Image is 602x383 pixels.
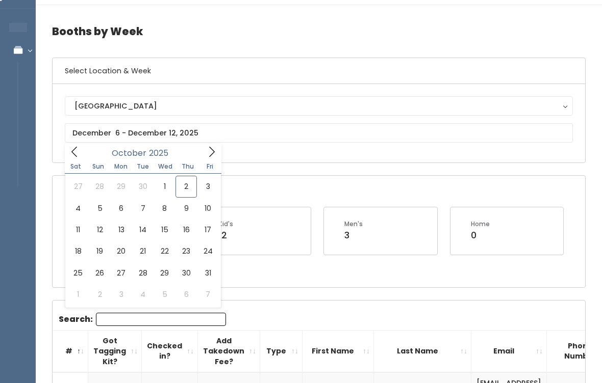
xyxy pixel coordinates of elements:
[132,176,154,197] span: September 30, 2025
[218,220,233,229] div: Kid's
[89,240,110,262] span: October 19, 2025
[67,198,89,219] span: October 4, 2025
[53,58,585,84] h6: Select Location & Week
[67,284,89,305] span: November 1, 2025
[65,163,87,170] span: Sat
[175,262,197,284] span: October 30, 2025
[154,219,175,240] span: October 15, 2025
[89,284,110,305] span: November 2, 2025
[132,284,154,305] span: November 4, 2025
[67,219,89,240] span: October 11, 2025
[89,198,110,219] span: October 5, 2025
[112,149,146,157] span: October
[198,330,260,372] th: Add Takedown Fee?: activate to sort column ascending
[89,176,110,197] span: September 28, 2025
[67,176,89,197] span: September 27, 2025
[197,240,218,262] span: October 24, 2025
[132,163,154,170] span: Tue
[96,313,226,326] input: Search:
[111,284,132,305] span: November 3, 2025
[110,163,132,170] span: Mon
[175,198,197,219] span: October 9, 2025
[67,240,89,262] span: October 18, 2025
[260,330,303,372] th: Type: activate to sort column ascending
[87,163,110,170] span: Sun
[132,198,154,219] span: October 7, 2025
[197,284,218,305] span: November 7, 2025
[175,284,197,305] span: November 6, 2025
[175,219,197,240] span: October 16, 2025
[88,330,142,372] th: Got Tagging Kit?: activate to sort column ascending
[374,330,471,372] th: Last Name: activate to sort column ascending
[132,240,154,262] span: October 21, 2025
[197,262,218,284] span: October 31, 2025
[197,198,218,219] span: October 10, 2025
[344,229,363,242] div: 3
[197,176,218,197] span: October 3, 2025
[344,220,363,229] div: Men's
[218,229,233,242] div: 12
[197,219,218,240] span: October 17, 2025
[67,262,89,284] span: October 25, 2025
[154,163,177,170] span: Wed
[89,262,110,284] span: October 26, 2025
[175,240,197,262] span: October 23, 2025
[74,100,563,112] div: [GEOGRAPHIC_DATA]
[177,163,199,170] span: Thu
[199,163,221,170] span: Fri
[303,330,374,372] th: First Name: activate to sort column ascending
[111,219,132,240] span: October 13, 2025
[154,176,175,197] span: October 1, 2025
[111,262,132,284] span: October 27, 2025
[89,219,110,240] span: October 12, 2025
[111,198,132,219] span: October 6, 2025
[65,96,573,116] button: [GEOGRAPHIC_DATA]
[59,313,226,326] label: Search:
[154,262,175,284] span: October 29, 2025
[142,330,198,372] th: Checked in?: activate to sort column ascending
[146,147,177,159] input: Year
[132,219,154,240] span: October 14, 2025
[111,240,132,262] span: October 20, 2025
[53,330,88,372] th: #: activate to sort column descending
[471,330,547,372] th: Email: activate to sort column ascending
[154,198,175,219] span: October 8, 2025
[132,262,154,284] span: October 28, 2025
[154,284,175,305] span: November 5, 2025
[52,17,586,45] h4: Booths by Week
[154,240,175,262] span: October 22, 2025
[175,176,197,197] span: October 2, 2025
[471,229,490,242] div: 0
[65,123,573,143] input: December 6 - December 12, 2025
[471,220,490,229] div: Home
[111,176,132,197] span: September 29, 2025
